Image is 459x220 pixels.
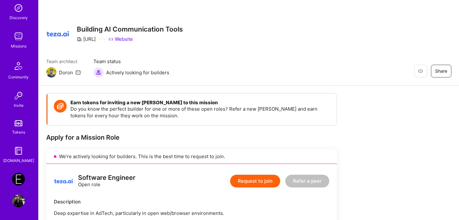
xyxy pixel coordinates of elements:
[3,157,34,164] div: [DOMAIN_NAME]
[8,74,29,80] div: Community
[12,30,25,43] img: teamwork
[46,67,56,77] img: Team Architect
[11,58,26,74] img: Community
[93,58,169,65] span: Team status
[10,14,28,21] div: Discovery
[12,144,25,157] img: guide book
[54,198,329,205] div: Description
[11,173,26,186] a: Endeavor: Data Team- 3338DES275
[78,174,135,181] div: Software Engineer
[46,58,81,65] span: Team architect
[93,67,104,77] img: Actively looking for builders
[12,173,25,186] img: Endeavor: Data Team- 3338DES275
[59,69,73,76] div: Doron
[54,100,67,113] img: Token icon
[12,2,25,14] img: discovery
[77,37,82,42] i: icon CompanyGray
[12,129,25,136] div: Tokens
[77,25,183,33] h3: Building AI Communication Tools
[12,89,25,102] img: Invite
[78,174,135,188] div: Open role
[431,65,451,77] button: Share
[14,102,24,109] div: Invite
[108,36,133,42] a: Website
[418,69,423,74] i: icon EyeClosed
[54,172,73,191] img: logo
[70,100,330,106] h4: Earn tokens for inviting a new [PERSON_NAME] to this mission
[15,120,22,126] img: tokens
[76,70,81,75] i: icon Mail
[77,36,96,42] div: [URL]
[46,133,337,142] div: Apply for a Mission Role
[12,194,25,207] img: User Avatar
[106,69,169,76] span: Actively looking for builders
[11,194,26,207] a: User Avatar
[11,43,26,49] div: Missions
[46,149,337,164] div: We’re actively looking for builders. This is the best time to request to join.
[435,68,447,74] span: Share
[54,210,329,216] p: Deep expertise in AdTech, particularly in open web/browser environments.
[285,175,329,187] button: Refer a peer
[230,175,280,187] button: Request to join
[46,22,69,45] img: Company Logo
[70,106,330,119] p: Do you know the perfect builder for one or more of these open roles? Refer a new [PERSON_NAME] an...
